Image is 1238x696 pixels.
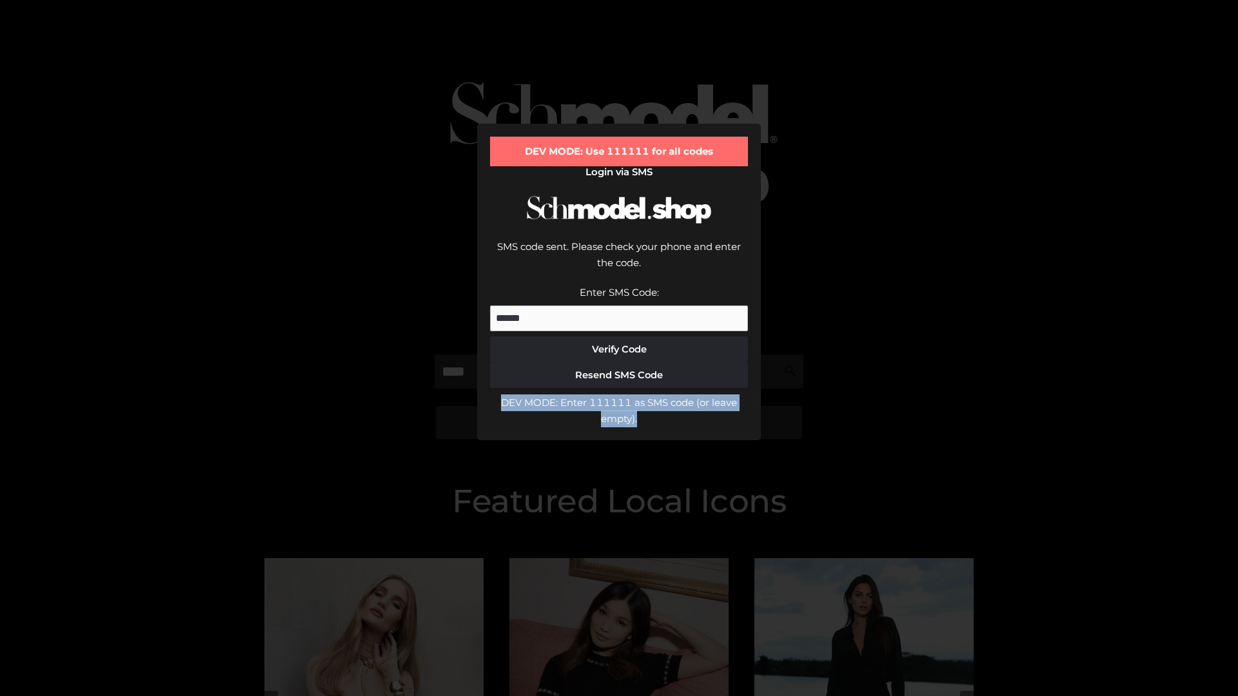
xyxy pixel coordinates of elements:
div: DEV MODE: Enter 111111 as SMS code (or leave empty). [490,394,748,427]
button: Resend SMS Code [490,362,748,388]
img: Schmodel Logo [522,184,716,235]
div: SMS code sent. Please check your phone and enter the code. [490,238,748,284]
h2: Login via SMS [490,166,748,178]
label: Enter SMS Code: [580,286,659,298]
div: DEV MODE: Use 111111 for all codes [490,137,748,166]
button: Verify Code [490,336,748,362]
